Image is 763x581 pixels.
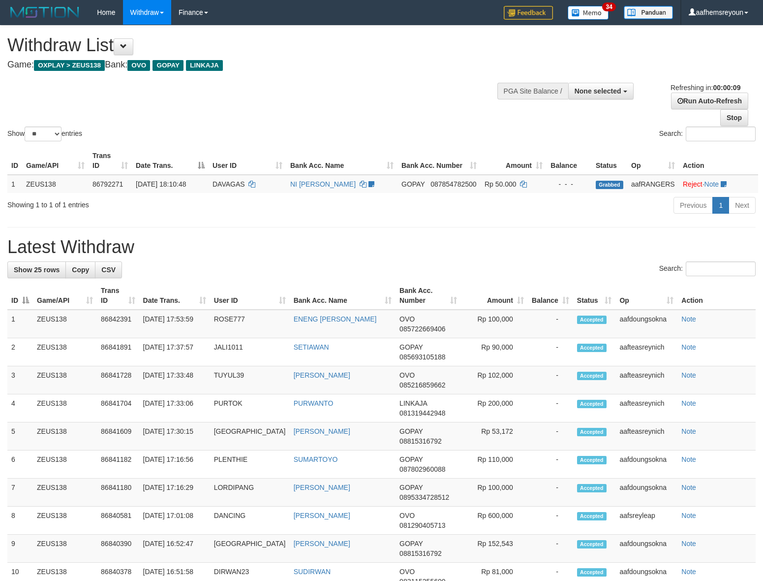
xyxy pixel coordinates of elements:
th: User ID: activate to sort column ascending [210,282,290,310]
td: ZEUS138 [33,451,97,479]
td: 86840581 [97,507,139,535]
td: [DATE] 17:30:15 [139,422,210,451]
th: Bank Acc. Name: activate to sort column ascending [286,147,397,175]
td: - [528,535,573,563]
td: 6 [7,451,33,479]
a: Note [681,427,696,435]
img: panduan.png [624,6,673,19]
td: [DATE] 17:16:29 [139,479,210,507]
td: ZEUS138 [33,366,97,394]
span: Accepted [577,540,607,549]
td: ZEUS138 [33,422,97,451]
span: Copy 081319442948 to clipboard [399,409,445,417]
a: NI [PERSON_NAME] [290,180,356,188]
th: Trans ID: activate to sort column ascending [89,147,132,175]
td: aafdoungsokna [615,451,677,479]
td: 5 [7,422,33,451]
a: [PERSON_NAME] [294,540,350,548]
a: Copy [65,261,95,278]
span: Copy [72,266,89,274]
span: 86792271 [92,180,123,188]
a: Note [681,371,696,379]
th: Date Trans.: activate to sort column descending [132,147,209,175]
span: GOPAY [399,427,423,435]
span: Accepted [577,512,607,520]
span: Accepted [577,484,607,492]
td: 86841728 [97,366,139,394]
td: 1 [7,175,22,193]
a: CSV [95,261,122,278]
span: GOPAY [399,484,423,491]
a: Run Auto-Refresh [671,93,748,109]
span: Rp 50.000 [485,180,517,188]
span: Copy 08815316792 to clipboard [399,549,442,557]
td: Rp 90,000 [461,338,528,366]
td: aafdoungsokna [615,535,677,563]
span: 34 [602,2,615,11]
span: GOPAY [401,180,425,188]
th: Bank Acc. Name: activate to sort column ascending [290,282,396,310]
td: ZEUS138 [33,310,97,338]
td: PURTOK [210,394,290,422]
span: Accepted [577,428,607,436]
span: Accepted [577,316,607,324]
td: ZEUS138 [22,175,89,193]
a: SETIAWAN [294,343,329,351]
td: PLENTHIE [210,451,290,479]
td: Rp 100,000 [461,310,528,338]
strong: 00:00:09 [713,84,740,92]
span: OVO [399,568,415,576]
td: - [528,479,573,507]
div: - - - [550,179,588,189]
th: ID: activate to sort column descending [7,282,33,310]
button: None selected [568,83,634,99]
th: Amount: activate to sort column ascending [481,147,547,175]
td: aafdoungsokna [615,310,677,338]
td: - [528,394,573,422]
span: Copy 087854782500 to clipboard [430,180,476,188]
td: Rp 200,000 [461,394,528,422]
th: Game/API: activate to sort column ascending [22,147,89,175]
td: [DATE] 17:33:48 [139,366,210,394]
a: PURWANTO [294,399,334,407]
span: DAVAGAS [213,180,245,188]
label: Show entries [7,127,82,141]
span: GOPAY [153,60,183,71]
span: Copy 085693105188 to clipboard [399,353,445,361]
td: [DATE] 17:37:57 [139,338,210,366]
td: - [528,338,573,366]
td: aafdoungsokna [615,479,677,507]
td: 8 [7,507,33,535]
img: MOTION_logo.png [7,5,82,20]
div: Showing 1 to 1 of 1 entries [7,196,310,210]
span: Accepted [577,456,607,464]
td: - [528,451,573,479]
th: Action [677,282,756,310]
span: GOPAY [399,540,423,548]
td: LORDIPANG [210,479,290,507]
td: 86841182 [97,451,139,479]
td: [DATE] 16:52:47 [139,535,210,563]
td: 3 [7,366,33,394]
a: Previous [673,197,713,214]
span: Copy 08815316792 to clipboard [399,437,442,445]
a: SUMARTOYO [294,455,338,463]
th: Date Trans.: activate to sort column ascending [139,282,210,310]
td: aafteasreynich [615,366,677,394]
td: 86840390 [97,535,139,563]
a: ENENG [PERSON_NAME] [294,315,377,323]
td: 86841891 [97,338,139,366]
a: Next [729,197,756,214]
span: Copy 085216859662 to clipboard [399,381,445,389]
td: TUYUL39 [210,366,290,394]
td: [DATE] 17:01:08 [139,507,210,535]
td: Rp 102,000 [461,366,528,394]
h1: Latest Withdraw [7,237,756,257]
span: Accepted [577,568,607,577]
td: ZEUS138 [33,507,97,535]
td: aafRANGERS [627,175,679,193]
a: 1 [712,197,729,214]
span: [DATE] 18:10:48 [136,180,186,188]
th: Game/API: activate to sort column ascending [33,282,97,310]
td: DANCING [210,507,290,535]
